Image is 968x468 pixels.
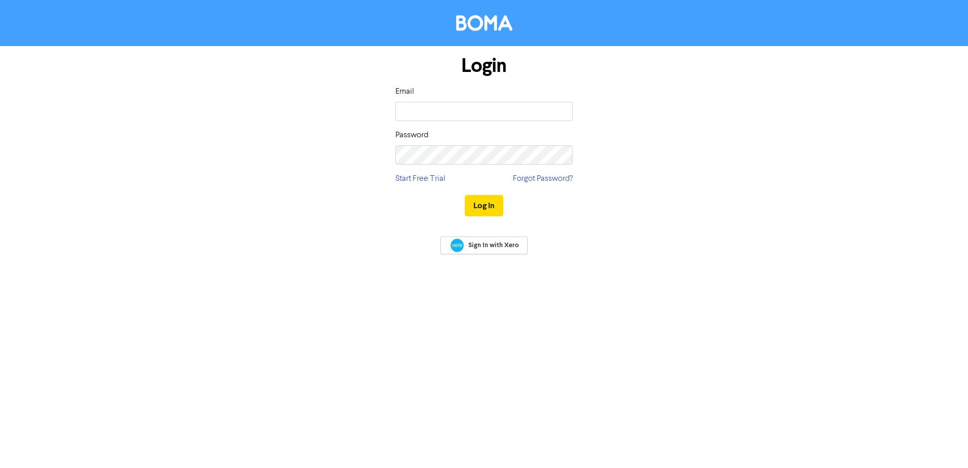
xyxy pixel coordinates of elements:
[465,195,503,216] button: Log In
[395,54,573,77] h1: Login
[456,15,512,31] img: BOMA Logo
[395,173,446,185] a: Start Free Trial
[513,173,573,185] a: Forgot Password?
[395,86,414,98] label: Email
[468,241,519,250] span: Sign In with Xero
[451,239,464,252] img: Xero logo
[440,237,528,254] a: Sign In with Xero
[395,129,428,141] label: Password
